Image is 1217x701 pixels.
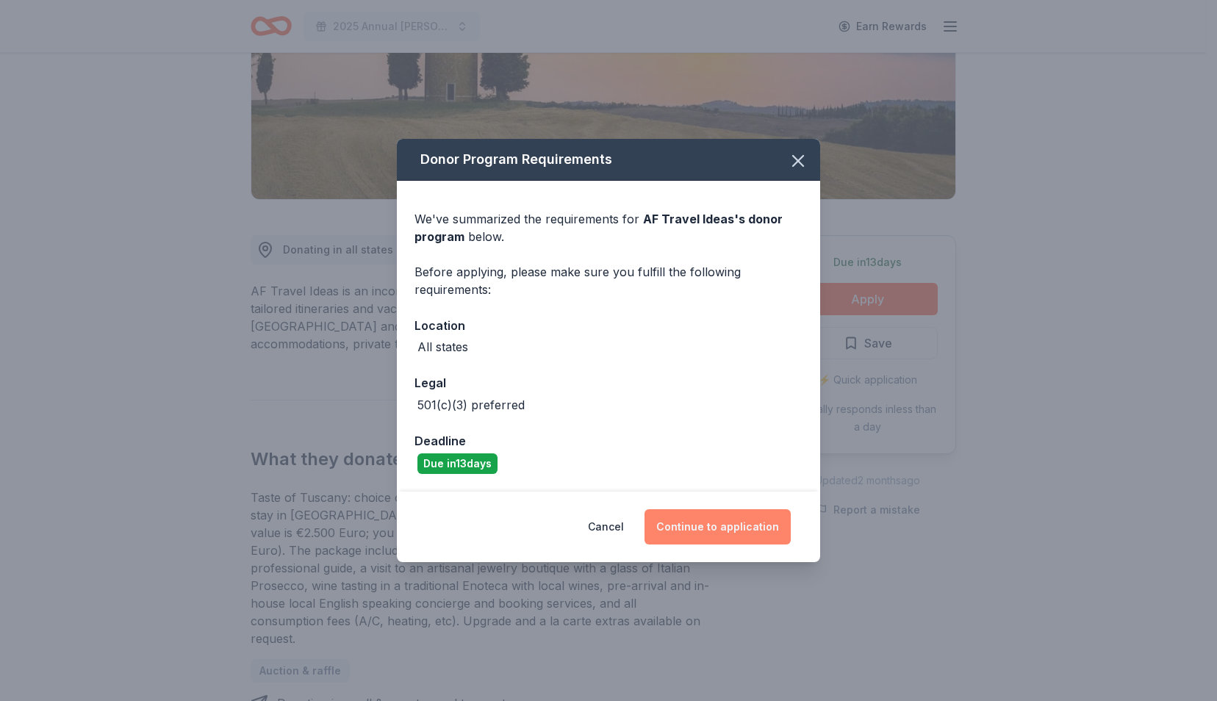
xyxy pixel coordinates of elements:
[414,373,803,392] div: Legal
[397,139,820,181] div: Donor Program Requirements
[414,431,803,450] div: Deadline
[645,509,791,544] button: Continue to application
[417,338,468,356] div: All states
[417,453,498,474] div: Due in 13 days
[588,509,624,544] button: Cancel
[414,263,803,298] div: Before applying, please make sure you fulfill the following requirements:
[414,210,803,245] div: We've summarized the requirements for below.
[417,396,525,414] div: 501(c)(3) preferred
[414,316,803,335] div: Location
